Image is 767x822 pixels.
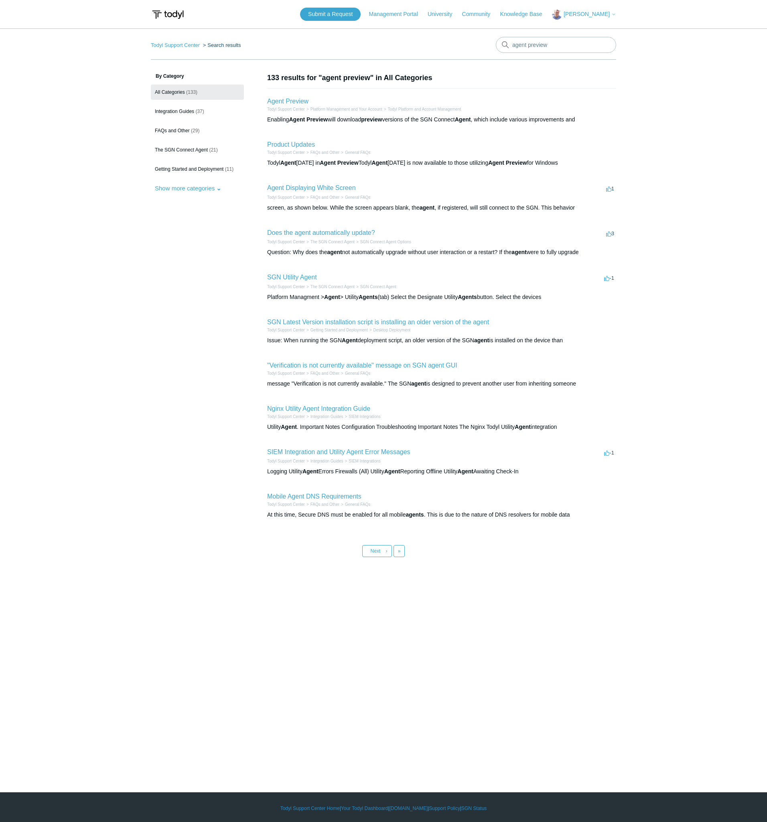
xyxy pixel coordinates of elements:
[155,89,185,95] span: All Categories
[305,370,339,376] li: FAQs and Other
[345,195,370,200] a: General FAQs
[349,459,380,463] a: SIEM Integrations
[151,181,225,196] button: Show more categories
[305,149,339,156] li: FAQs and Other
[305,106,382,112] li: Platform Management and Your Account
[267,467,616,476] div: Logging Utility Errors Firewalls (All) Utility Reporting Offline Utility Awaiting Check-In
[280,160,296,166] em: Agent
[429,805,460,812] a: Support Policy
[355,239,411,245] li: SGN Connect Agent Options
[361,116,382,123] em: preview
[310,328,368,332] a: Getting Started and Deployment
[267,371,305,376] a: Todyl Support Center
[606,186,614,192] span: 1
[225,166,233,172] span: (11)
[209,147,217,153] span: (21)
[267,328,305,332] a: Todyl Support Center
[320,160,358,166] em: Agent Preview
[151,123,244,138] a: FAQs and Other (29)
[564,11,610,17] span: [PERSON_NAME]
[151,73,244,80] h3: By Category
[155,166,223,172] span: Getting Started and Deployment
[267,106,305,112] li: Todyl Support Center
[186,89,197,95] span: (133)
[151,42,201,48] li: Todyl Support Center
[428,10,460,18] a: University
[343,414,381,420] li: SIEM Integrations
[267,502,305,507] a: Todyl Support Center
[310,240,355,244] a: The SGN Connect Agent
[267,240,305,244] a: Todyl Support Center
[267,194,305,200] li: Todyl Support Center
[359,294,377,300] em: Agents
[267,107,305,111] a: Todyl Support Center
[310,371,339,376] a: FAQs and Other
[343,458,381,464] li: SIEM Integrations
[474,337,489,343] em: agent
[155,128,190,133] span: FAQs and Other
[267,184,356,191] a: Agent Displaying White Screen
[267,362,457,369] a: "Verification is not currently available" message on SGN agent GUI
[371,160,388,166] em: Agent
[355,284,396,290] li: SGN Connect Agent
[360,285,396,289] a: SGN Connect Agent
[289,116,328,123] em: Agent Preview
[345,371,370,376] a: General FAQs
[302,468,319,475] em: Agent
[267,284,305,290] li: Todyl Support Center
[201,42,241,48] li: Search results
[280,805,340,812] a: Todyl Support Center Home
[151,162,244,177] a: Getting Started and Deployment (11)
[267,405,370,412] a: Nginx Utility Agent Integration Guide
[362,545,392,557] a: Next
[462,10,499,18] a: Community
[371,548,381,554] span: Next
[191,128,199,133] span: (29)
[195,109,204,114] span: (37)
[151,805,616,812] div: | | | |
[267,458,305,464] li: Todyl Support Center
[511,249,526,255] em: agent
[461,805,487,812] a: SGN Status
[310,459,343,463] a: Integration Guides
[310,414,343,419] a: Integration Guides
[151,42,200,48] a: Todyl Support Center
[339,501,370,507] li: General FAQs
[267,229,375,236] a: Does the agent automatically update?
[267,493,361,500] a: Mobile Agent DNS Requirements
[267,414,305,419] a: Todyl Support Center
[604,450,614,456] span: -1
[155,109,194,114] span: Integration Guides
[458,294,477,300] em: Agents
[488,160,527,166] em: Agent Preview
[281,424,297,430] em: Agent
[324,294,340,300] em: Agent
[369,10,426,18] a: Management Portal
[496,37,616,53] input: Search
[457,468,473,475] em: Agent
[310,107,382,111] a: Platform Management and Your Account
[455,116,471,123] em: Agent
[267,293,616,301] div: Platform Managment > > Utility (tab) Select the Designate Utility button. Select the devices
[305,194,339,200] li: FAQs and Other
[267,248,616,256] div: Question: Why does the not automatically upgrade without user interaction or a restart? If the we...
[368,327,411,333] li: Desktop Deployment
[267,239,305,245] li: Todyl Support Center
[604,275,614,281] span: -1
[151,7,185,22] img: Todyl Support Center Help Center home page
[267,511,616,519] div: At this time, Secure DNS must be enabled for all mobile . This is due to the nature of DNS resolv...
[155,147,208,153] span: The SGN Connect Agent
[267,459,305,463] a: Todyl Support Center
[382,106,461,112] li: Todyl Platform and Account Management
[327,249,342,255] em: agent
[267,501,305,507] li: Todyl Support Center
[267,159,616,167] div: Todyl [DATE] in Todyl [DATE] is now available to those utilizing for Windows
[267,319,489,325] a: SGN Latest Version installation script is installing an older version of the agent
[389,805,428,812] a: [DOMAIN_NAME]
[267,204,616,212] div: screen, as shown below. While the screen appears blank, the , if registered, will still connect t...
[310,150,339,155] a: FAQs and Other
[305,327,368,333] li: Getting Started and Deployment
[388,107,461,111] a: Todyl Platform and Account Management
[267,149,305,156] li: Todyl Support Center
[420,204,434,211] em: agent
